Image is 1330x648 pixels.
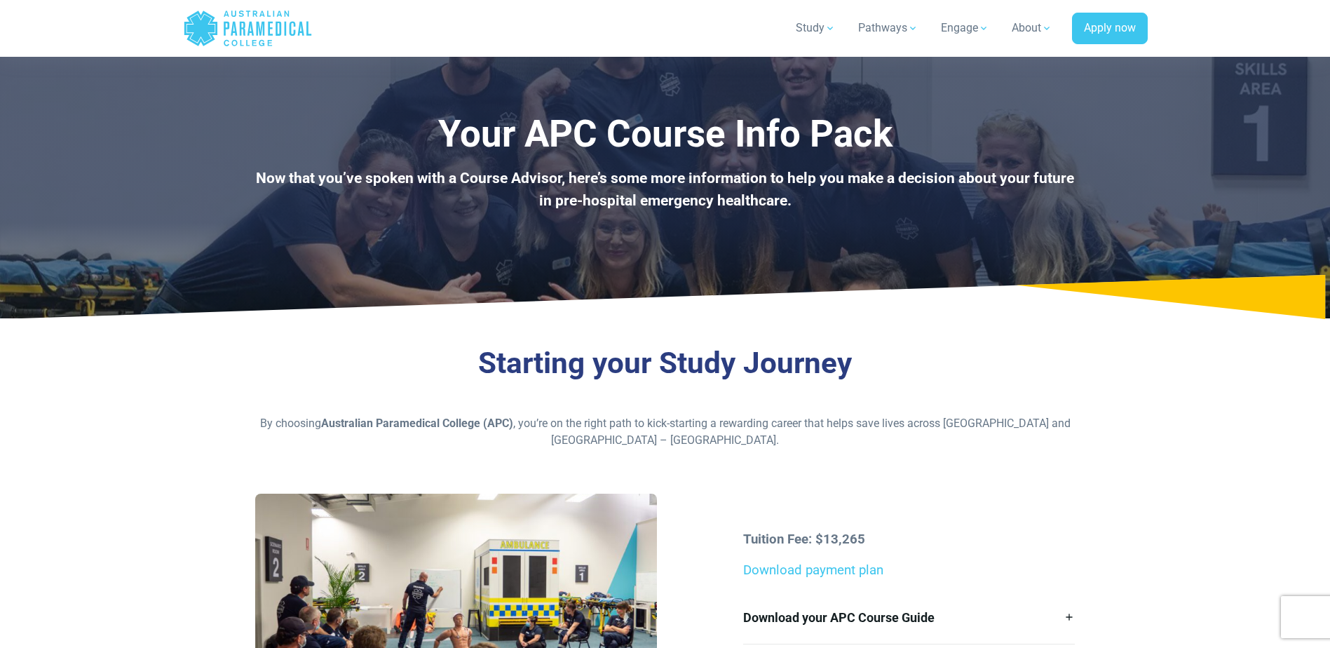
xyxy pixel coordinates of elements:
[787,8,844,48] a: Study
[850,8,927,48] a: Pathways
[743,591,1075,644] a: Download your APC Course Guide
[1003,8,1061,48] a: About
[743,562,883,578] a: Download payment plan
[255,112,1075,156] h1: Your APC Course Info Pack
[255,346,1075,382] h3: Starting your Study Journey
[1072,13,1148,45] a: Apply now
[932,8,998,48] a: Engage
[743,532,865,547] strong: Tuition Fee: $13,265
[255,415,1075,449] p: By choosing , you’re on the right path to kick-starting a rewarding career that helps save lives ...
[256,170,1074,209] b: Now that you’ve spoken with a Course Advisor, here’s some more information to help you make a dec...
[183,6,313,51] a: Australian Paramedical College
[321,417,513,430] strong: Australian Paramedical College (APC)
